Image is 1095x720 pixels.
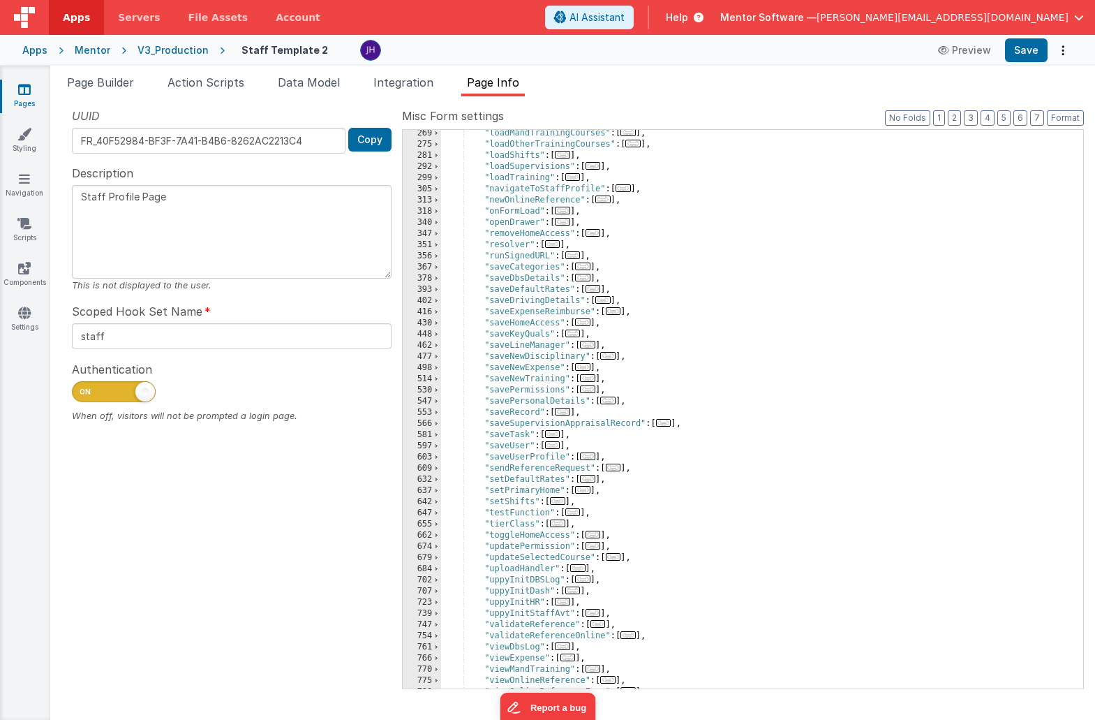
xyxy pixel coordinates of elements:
[403,474,441,485] div: 632
[403,631,441,642] div: 754
[403,552,441,564] div: 679
[656,419,671,427] span: ...
[560,654,576,661] span: ...
[575,263,590,270] span: ...
[403,351,441,362] div: 477
[545,6,634,29] button: AI Assistant
[575,575,590,583] span: ...
[467,75,519,89] span: Page Info
[72,409,392,423] div: When off, visitors will not be prompted a login page.
[933,110,945,126] button: 1
[981,110,995,126] button: 4
[241,45,328,55] h4: Staff Template 2
[964,110,978,126] button: 3
[575,274,590,281] span: ...
[403,307,441,318] div: 416
[1030,110,1044,126] button: 7
[137,43,209,57] div: V3_Production
[118,10,160,24] span: Servers
[403,586,441,597] div: 707
[403,452,441,463] div: 603
[403,251,441,262] div: 356
[403,340,441,351] div: 462
[545,240,560,248] span: ...
[595,196,611,203] span: ...
[403,139,441,150] div: 275
[72,361,152,378] span: Authentication
[403,172,441,184] div: 299
[403,396,441,407] div: 547
[403,228,441,240] div: 347
[586,609,601,617] span: ...
[403,653,441,664] div: 766
[550,497,565,505] span: ...
[403,150,441,161] div: 281
[666,10,688,24] span: Help
[586,665,601,673] span: ...
[565,587,581,594] span: ...
[22,43,47,57] div: Apps
[600,676,616,684] span: ...
[569,10,625,24] span: AI Assistant
[72,279,392,292] div: This is not displayed to the user.
[403,295,441,307] div: 402
[555,598,570,605] span: ...
[555,151,570,159] span: ...
[620,631,636,639] span: ...
[403,362,441,374] div: 498
[570,564,586,572] span: ...
[403,519,441,530] div: 655
[1005,38,1048,62] button: Save
[620,687,636,695] span: ...
[555,218,570,226] span: ...
[565,251,581,259] span: ...
[403,541,441,552] div: 674
[72,108,100,124] span: UUID
[1053,41,1073,60] button: Options
[403,262,441,273] div: 367
[403,497,441,508] div: 642
[606,464,621,471] span: ...
[575,486,590,494] span: ...
[550,520,565,527] span: ...
[403,508,441,519] div: 647
[606,307,621,315] span: ...
[403,608,441,619] div: 739
[580,453,595,460] span: ...
[620,128,636,136] span: ...
[590,620,606,628] span: ...
[575,363,590,371] span: ...
[278,75,340,89] span: Data Model
[403,184,441,195] div: 305
[403,485,441,497] div: 637
[580,341,595,348] span: ...
[72,165,133,182] span: Description
[403,686,441,698] div: 780
[565,173,581,181] span: ...
[403,217,441,228] div: 340
[600,352,616,360] span: ...
[403,675,441,686] div: 775
[586,531,601,538] span: ...
[402,108,504,124] span: Misc Form settings
[403,463,441,474] div: 609
[555,642,570,650] span: ...
[885,110,930,126] button: No Folds
[586,542,601,550] span: ...
[948,110,961,126] button: 2
[403,407,441,418] div: 553
[616,184,631,192] span: ...
[403,206,441,217] div: 318
[555,408,570,416] span: ...
[403,374,441,385] div: 514
[545,430,560,438] span: ...
[565,508,581,516] span: ...
[373,75,433,89] span: Integration
[403,128,441,139] div: 269
[403,664,441,675] div: 770
[586,229,601,237] span: ...
[188,10,248,24] span: File Assets
[72,303,202,320] span: Scoped Hook Set Name
[586,285,601,293] span: ...
[1047,110,1084,126] button: Format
